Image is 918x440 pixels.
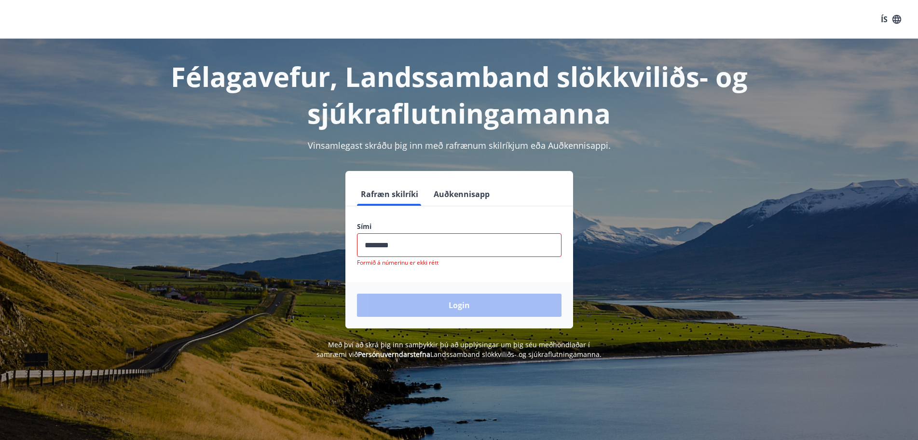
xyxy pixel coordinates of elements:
button: ÍS [876,11,906,28]
span: Vinsamlegast skráðu þig inn með rafrænum skilríkjum eða Auðkennisappi. [308,140,611,151]
label: Sími [357,222,562,231]
button: Rafræn skilríki [357,183,422,206]
a: Persónuverndarstefna [358,350,430,359]
span: Með því að skrá þig inn samþykkir þú að upplýsingar um þig séu meðhöndlaðar í samræmi við Landssa... [316,340,602,359]
button: Auðkennisapp [430,183,493,206]
h1: Félagavefur, Landssamband slökkviliðs- og sjúkraflutningamanna [123,58,795,131]
p: Formið á númerinu er ekki rétt [357,259,562,267]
